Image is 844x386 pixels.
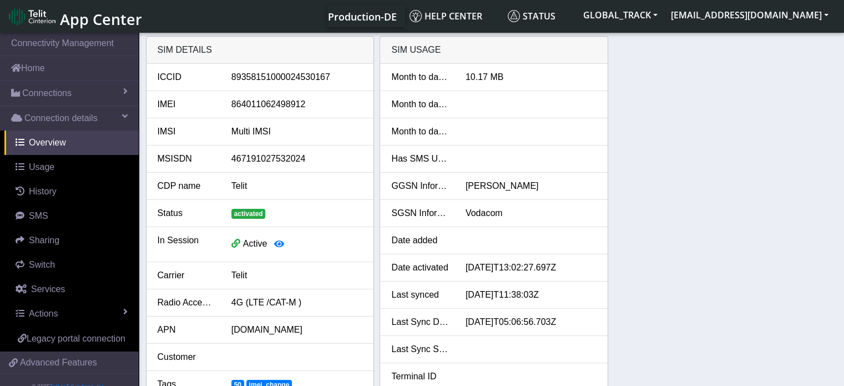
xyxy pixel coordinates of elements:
div: Multi IMSI [223,125,371,138]
div: [PERSON_NAME] [457,179,605,193]
div: Vodacom [457,207,605,220]
button: [EMAIL_ADDRESS][DOMAIN_NAME] [664,5,835,25]
span: Advanced Features [20,356,97,369]
div: Customer [149,350,223,364]
span: Legacy portal connection [27,334,125,343]
div: SIM details [146,37,374,64]
div: Last Sync SMS Usage [383,343,457,356]
div: MSISDN [149,152,223,166]
a: Switch [4,253,139,277]
div: [DATE]T13:02:27.697Z [457,261,605,274]
div: Status [149,207,223,220]
span: activated [231,209,266,219]
img: status.svg [508,10,520,22]
div: SGSN Information [383,207,457,220]
a: SMS [4,204,139,228]
div: Carrier [149,269,223,282]
button: GLOBAL_TRACK [577,5,664,25]
a: Services [4,277,139,302]
div: Month to date data [383,71,457,84]
div: 467191027532024 [223,152,371,166]
a: Your current platform instance [327,5,396,27]
span: Sharing [29,235,59,245]
span: Connection details [24,112,98,125]
div: Terminal ID [383,370,457,383]
span: SMS [29,211,48,220]
span: Overview [29,138,66,147]
a: Actions [4,302,139,326]
div: Date activated [383,261,457,274]
span: App Center [60,9,142,29]
a: Help center [405,5,503,27]
a: Status [503,5,577,27]
span: History [29,187,57,196]
div: 10.17 MB [457,71,605,84]
a: App Center [9,4,140,28]
div: Month to date SMS [383,98,457,111]
span: Help center [410,10,482,22]
span: Switch [29,260,55,269]
button: View session details [267,234,291,255]
span: Usage [29,162,54,172]
span: Services [31,284,65,294]
div: Month to date voice [383,125,457,138]
div: IMSI [149,125,223,138]
div: CDP name [149,179,223,193]
span: Status [508,10,555,22]
div: Has SMS Usage [383,152,457,166]
div: [DATE]T05:06:56.703Z [457,315,605,329]
span: Production-DE [328,10,397,23]
a: Overview [4,131,139,155]
div: Telit [223,269,371,282]
div: APN [149,323,223,337]
a: Usage [4,155,139,179]
div: 864011062498912 [223,98,371,111]
div: [DOMAIN_NAME] [223,323,371,337]
img: knowledge.svg [410,10,422,22]
div: 89358151000024530167 [223,71,371,84]
div: Last synced [383,288,457,302]
div: ICCID [149,71,223,84]
div: Telit [223,179,371,193]
a: History [4,179,139,204]
a: Sharing [4,228,139,253]
div: [DATE]T11:38:03Z [457,288,605,302]
div: SIM Usage [380,37,608,64]
span: Active [243,239,267,248]
img: logo-telit-cinterion-gw-new.png [9,8,55,26]
div: Last Sync Data Usage [383,315,457,329]
span: Actions [29,309,58,318]
div: In Session [149,234,223,255]
div: IMEI [149,98,223,111]
div: 4G (LTE /CAT-M ) [223,296,371,309]
div: Radio Access Tech [149,296,223,309]
div: Date added [383,234,457,247]
div: GGSN Information [383,179,457,193]
span: Connections [22,87,72,100]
